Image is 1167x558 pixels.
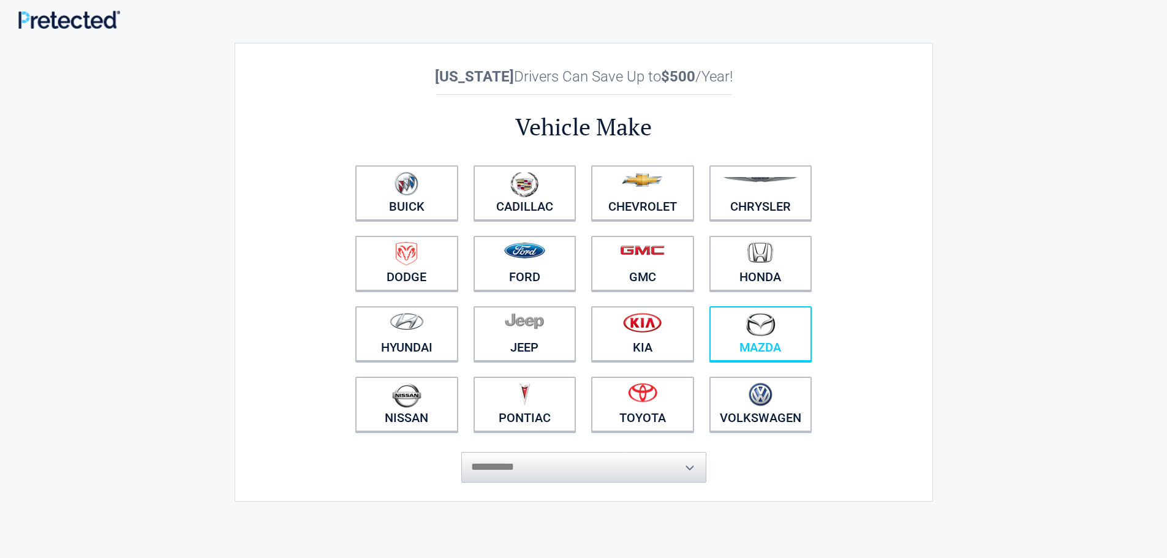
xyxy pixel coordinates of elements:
[348,68,820,85] h2: Drivers Can Save Up to /Year
[747,242,773,263] img: honda
[723,177,798,183] img: chrysler
[355,236,458,291] a: Dodge
[518,383,531,406] img: pontiac
[591,165,694,221] a: Chevrolet
[620,245,665,255] img: gmc
[504,243,545,258] img: ford
[622,173,663,187] img: chevrolet
[435,68,514,85] b: [US_STATE]
[709,165,812,221] a: Chrysler
[474,165,576,221] a: Cadillac
[348,111,820,143] h2: Vehicle Make
[591,236,694,291] a: GMC
[591,306,694,361] a: Kia
[510,172,538,197] img: cadillac
[709,306,812,361] a: Mazda
[355,306,458,361] a: Hyundai
[505,312,544,330] img: jeep
[474,306,576,361] a: Jeep
[390,312,424,330] img: hyundai
[355,377,458,432] a: Nissan
[745,312,776,336] img: mazda
[392,383,421,408] img: nissan
[18,10,120,29] img: Main Logo
[474,236,576,291] a: Ford
[355,165,458,221] a: Buick
[396,242,417,266] img: dodge
[623,312,662,333] img: kia
[661,68,695,85] b: $500
[395,172,418,196] img: buick
[709,377,812,432] a: Volkswagen
[749,383,772,407] img: volkswagen
[709,236,812,291] a: Honda
[474,377,576,432] a: Pontiac
[628,383,657,402] img: toyota
[591,377,694,432] a: Toyota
